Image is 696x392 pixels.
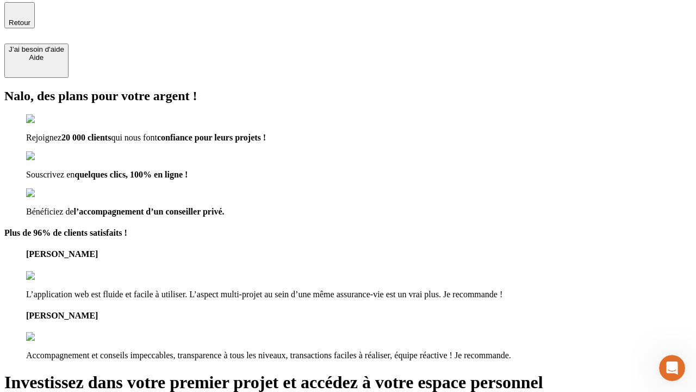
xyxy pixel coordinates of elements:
[26,207,74,216] span: Bénéficiez de
[26,311,692,321] h4: [PERSON_NAME]
[74,170,188,179] span: quelques clics, 100% en ligne !
[4,228,692,238] h4: Plus de 96% de clients satisfaits !
[111,133,157,142] span: qui nous font
[26,188,73,198] img: checkmark
[26,351,692,360] p: Accompagnement et conseils impeccables, transparence à tous les niveaux, transactions faciles à r...
[9,45,64,53] div: J’ai besoin d'aide
[4,44,69,78] button: J’ai besoin d'aideAide
[74,207,225,216] span: l’accompagnement d’un conseiller privé.
[26,290,692,299] p: L’application web est fluide et facile à utiliser. L’aspect multi-projet au sein d’une même assur...
[26,271,80,281] img: reviews stars
[9,19,30,27] span: Retour
[26,151,73,161] img: checkmark
[26,170,74,179] span: Souscrivez en
[26,249,692,259] h4: [PERSON_NAME]
[26,332,80,342] img: reviews stars
[4,2,35,28] button: Retour
[4,89,692,103] h2: Nalo, des plans pour votre argent !
[659,355,685,381] iframe: Intercom live chat
[9,53,64,62] div: Aide
[26,114,73,124] img: checkmark
[157,133,266,142] span: confiance pour leurs projets !
[61,133,111,142] span: 20 000 clients
[26,133,61,142] span: Rejoignez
